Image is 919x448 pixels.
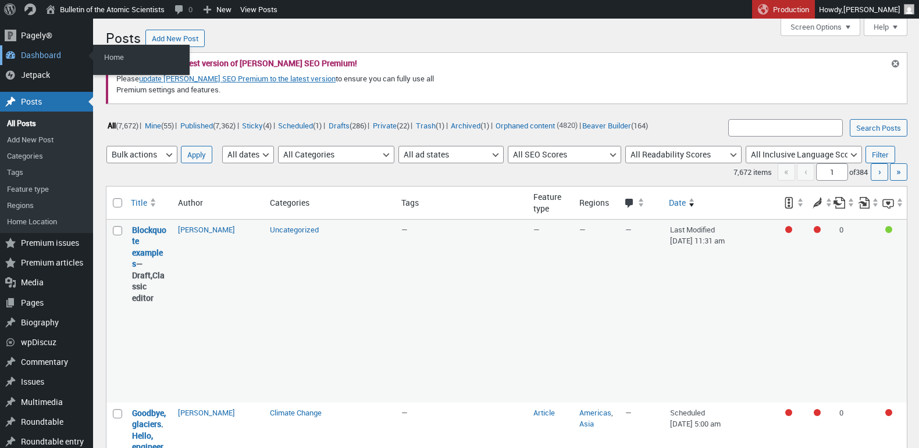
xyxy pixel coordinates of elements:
[172,187,264,219] th: Author
[401,224,408,235] span: —
[814,226,821,233] div: Needs improvement
[327,119,368,132] a: Drafts(286)
[733,167,772,177] span: 7,672 items
[664,220,776,403] td: Last Modified [DATE] 11:31 am
[414,117,447,132] li: |
[131,197,147,209] span: Title
[850,119,907,137] input: Search Posts
[132,270,152,281] span: Draft,
[494,117,578,132] li: (4820)
[797,163,814,181] span: ‹
[277,117,325,132] li: |
[106,117,650,132] ul: |
[106,117,141,132] li: |
[115,72,466,96] p: Please to ensure you can fully use all Premium settings and features.
[241,117,275,132] li: |
[436,120,444,130] span: (1)
[178,407,235,418] a: [PERSON_NAME]
[865,146,895,163] input: Filter
[776,192,804,213] a: SEO score
[631,120,648,130] span: (164)
[143,117,177,132] li: |
[625,224,632,235] span: —
[106,119,140,132] a: All(7,672)
[833,192,855,213] a: Outgoing internal links
[277,119,323,132] a: Scheduled(1)
[849,167,869,177] span: of
[856,167,868,177] span: 384
[885,226,892,233] div: Good
[882,192,904,213] a: Inclusive language score
[179,119,237,132] a: Published(7,362)
[814,409,821,416] div: Needs improvement
[128,59,357,67] h2: Update to the latest version of [PERSON_NAME] SEO Premium!
[864,19,907,36] button: Help
[785,409,792,416] div: Focus keyphrase not set
[313,120,322,130] span: (1)
[528,187,574,219] th: Feature type
[263,120,272,130] span: (4)
[401,407,408,418] span: —
[579,407,611,418] a: Americas
[533,407,555,418] a: Article
[371,119,411,132] a: Private(22)
[480,120,489,130] span: (1)
[579,418,594,429] a: Asia
[145,30,205,47] a: Add New Post
[450,119,491,132] a: Archived(1)
[350,120,366,130] span: (286)
[625,407,632,418] span: —
[833,220,858,403] td: 0
[264,187,396,219] th: Categories
[181,146,212,163] input: Apply
[494,119,557,132] a: Orphaned content
[664,192,776,213] a: Date
[213,120,236,130] span: (7,362)
[143,119,175,132] a: Mine(55)
[624,198,635,210] span: Comments
[533,224,540,235] span: —
[106,24,141,49] h1: Posts
[396,187,527,219] th: Tags
[878,165,881,178] span: ›
[327,117,369,132] li: |
[669,197,686,209] span: Date
[241,119,273,132] a: Sticky(4)
[116,120,138,130] span: (7,672)
[858,192,879,213] a: Received internal links
[397,120,409,130] span: (22)
[805,192,833,213] a: Readability score
[161,120,174,130] span: (55)
[270,224,319,235] a: Uncategorized
[126,192,172,213] a: Title
[579,224,586,235] span: —
[132,224,166,270] a: “Blockquote examples” (Edit)
[581,119,650,132] a: Beaver Builder(164)
[132,270,165,303] span: Classic editor
[885,409,892,416] div: Needs improvement
[778,163,795,181] span: «
[96,49,189,65] a: Home
[414,119,446,132] a: Trash(1)
[139,73,336,84] a: update [PERSON_NAME] SEO Premium to the latest version
[179,117,238,132] li: |
[574,187,619,219] th: Regions
[178,224,235,235] a: [PERSON_NAME]
[450,117,493,132] li: |
[896,165,901,178] span: »
[843,4,900,15] span: [PERSON_NAME]
[270,407,322,418] a: Climate Change
[371,117,412,132] li: |
[781,19,860,36] button: Screen Options
[132,224,166,304] strong: —
[785,226,792,233] div: Focus keyphrase not set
